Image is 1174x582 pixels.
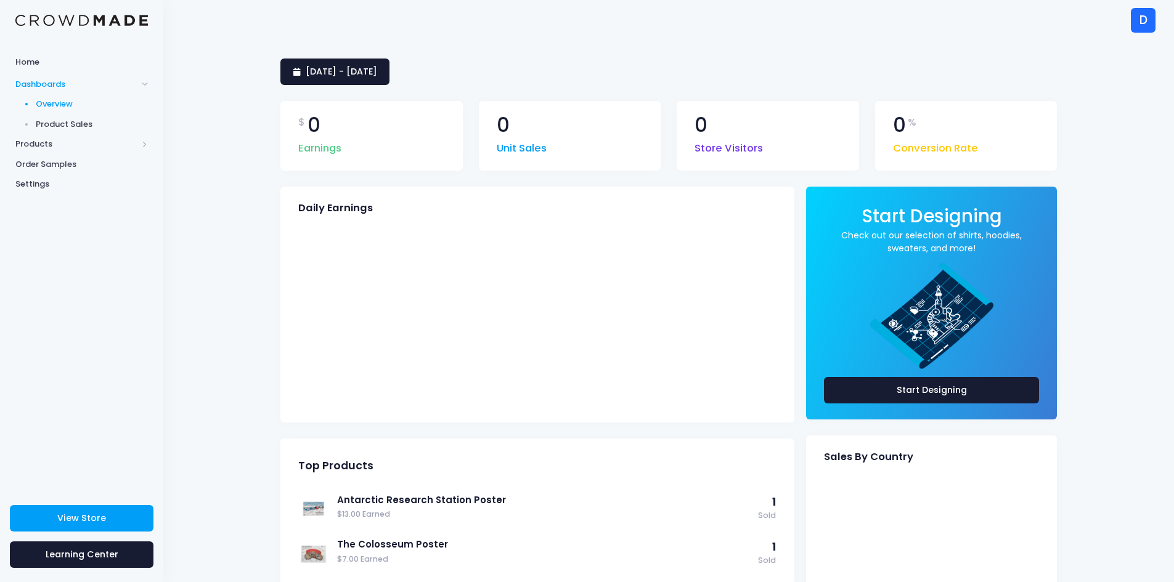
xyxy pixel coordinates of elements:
span: View Store [57,512,106,524]
span: $13.00 Earned [337,509,752,520]
span: 0 [308,115,320,135]
span: Settings [15,178,148,190]
a: View Store [10,505,153,531]
span: Overview [36,98,149,110]
span: Store Visitors [695,135,763,156]
a: Antarctic Research Station Poster [337,493,752,507]
span: $7.00 Earned [337,554,752,565]
a: The Colosseum Poster [337,538,752,551]
span: Sales By Country [824,451,913,463]
span: 1 [772,540,776,554]
span: Dashboards [15,78,137,91]
div: D [1131,8,1156,33]
a: [DATE] - [DATE] [280,59,389,85]
span: Earnings [298,135,341,156]
span: % [908,115,916,130]
a: Start Designing [862,214,1002,225]
a: Learning Center [10,541,153,568]
span: Sold [758,555,776,567]
a: Check out our selection of shirts, hoodies, sweaters, and more! [824,229,1039,255]
span: Start Designing [862,203,1002,228]
span: Top Products [298,459,373,472]
span: Sold [758,510,776,522]
span: Learning Center [46,548,118,560]
span: 0 [893,115,906,135]
span: Unit Sales [497,135,547,156]
span: Daily Earnings [298,202,373,214]
span: Order Samples [15,158,148,171]
span: Home [15,56,148,68]
span: 1 [772,495,776,509]
img: Logo [15,15,148,26]
span: Conversion Rate [893,135,978,156]
span: $ [298,115,305,130]
span: 0 [497,115,510,135]
span: Product Sales [36,118,149,131]
span: Products [15,138,137,150]
span: 0 [695,115,707,135]
span: [DATE] - [DATE] [306,65,377,78]
a: Start Designing [824,377,1039,403]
